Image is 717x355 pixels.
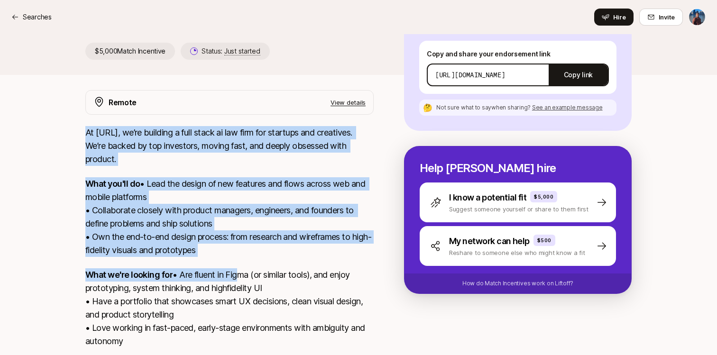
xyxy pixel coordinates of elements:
p: [URL][DOMAIN_NAME] [435,70,505,80]
p: Searches [23,11,52,23]
strong: What you'll do [85,179,140,189]
span: Just started [224,47,260,55]
p: Copy and share your endorsement link [427,48,609,60]
span: Hire [613,12,626,22]
p: Help [PERSON_NAME] hire [420,162,616,175]
p: $5,000 Match Incentive [85,43,175,60]
p: $500 [537,237,552,244]
p: Remote [109,96,137,109]
p: 🤔 [423,104,432,111]
p: I know a potential fit [449,191,526,204]
button: Invite [639,9,683,26]
span: Invite [659,12,675,22]
p: Status: [202,46,260,57]
p: View details [331,98,366,107]
p: • Are fluent in Figma (or similar tools), and enjoy prototyping, system thinking, and highfidelit... [85,268,374,348]
img: Dhruvil Shah [689,9,705,25]
p: At [URL], we’re building a full stack ai law firm for startups and creatives. We’re backed by top... [85,126,374,166]
p: My network can help [449,235,530,248]
p: Reshare to someone else who might know a fit [449,248,585,257]
button: Dhruvil Shah [689,9,706,26]
p: Not sure what to say when sharing ? [436,103,603,112]
button: Hire [594,9,634,26]
span: See an example message [532,104,603,111]
p: Suggest someone yourself or share to them first [449,204,588,214]
p: How do Match Incentives work on Liftoff? [462,279,573,288]
p: $5,000 [534,193,553,200]
p: • Lead the design of new features and flows across web and mobile platforms • Collaborate closely... [85,177,374,257]
button: Copy link [549,62,608,88]
strong: What we're looking for [85,270,173,280]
